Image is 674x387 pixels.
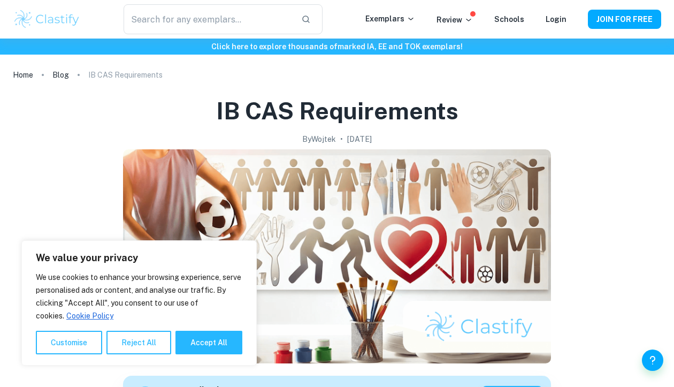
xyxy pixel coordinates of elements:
[66,311,114,321] a: Cookie Policy
[106,331,171,354] button: Reject All
[13,67,33,82] a: Home
[21,240,257,366] div: We value your privacy
[494,15,524,24] a: Schools
[88,69,163,81] p: IB CAS Requirements
[36,331,102,354] button: Customise
[340,133,343,145] p: •
[2,41,672,52] h6: Click here to explore thousands of marked IA, EE and TOK exemplars !
[546,15,566,24] a: Login
[365,13,415,25] p: Exemplars
[436,14,473,26] p: Review
[175,331,242,354] button: Accept All
[124,4,293,34] input: Search for any exemplars...
[302,133,336,145] h2: By Wojtek
[36,252,242,264] p: We value your privacy
[216,95,458,127] h1: IB CAS Requirements
[588,10,661,29] button: JOIN FOR FREE
[123,149,551,363] img: IB CAS Requirements cover image
[36,271,242,322] p: We use cookies to enhance your browsing experience, serve personalised ads or content, and analys...
[13,9,81,30] img: Clastify logo
[52,67,69,82] a: Blog
[642,350,663,371] button: Help and Feedback
[347,133,372,145] h2: [DATE]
